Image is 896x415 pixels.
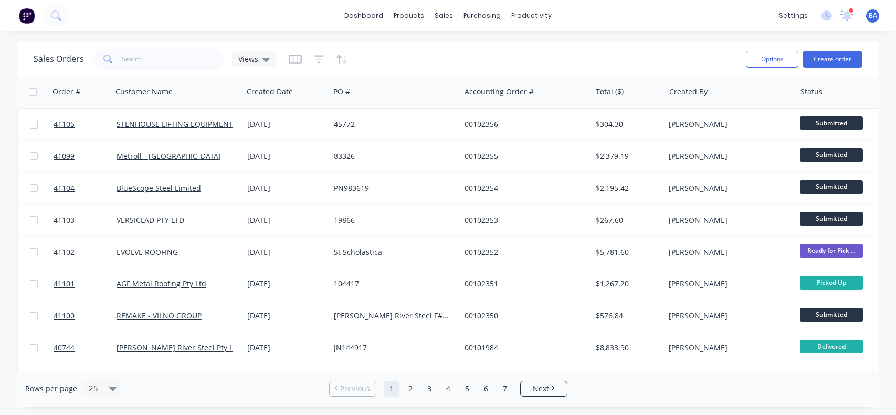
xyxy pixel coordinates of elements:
[465,247,581,258] div: 00102352
[459,381,475,397] a: Page 5
[746,51,798,68] button: Options
[800,276,863,289] span: Picked Up
[800,87,823,97] div: Status
[117,183,201,193] a: BlueScope Steel Limited
[247,279,325,289] div: [DATE]
[340,384,370,394] span: Previous
[388,8,429,24] div: products
[800,212,863,225] span: Submitted
[669,279,785,289] div: [PERSON_NAME]
[339,8,388,24] a: dashboard
[774,8,813,24] div: settings
[465,343,581,353] div: 00101984
[54,141,117,172] a: 41099
[478,381,494,397] a: Page 6
[334,119,450,130] div: 45772
[247,247,325,258] div: [DATE]
[333,87,350,97] div: PO #
[596,151,657,162] div: $2,379.19
[52,87,80,97] div: Order #
[403,381,418,397] a: Page 2
[54,332,117,364] a: 40744
[54,119,75,130] span: 41105
[458,8,506,24] div: purchasing
[247,183,325,194] div: [DATE]
[506,8,557,24] div: productivity
[596,215,657,226] div: $267.60
[117,311,202,321] a: REMAKE - VILNO GROUP
[596,279,657,289] div: $1,267.20
[117,247,178,257] a: EVOLVE ROOFING
[596,119,657,130] div: $304.30
[330,384,376,394] a: Previous page
[117,215,184,225] a: VERSICLAD PTY LTD
[238,54,258,65] span: Views
[800,116,863,130] span: Submitted
[800,148,863,162] span: Submitted
[465,151,581,162] div: 00102355
[117,343,240,353] a: [PERSON_NAME] River Steel Pty Ltd
[54,205,117,236] a: 41103
[325,381,572,397] ul: Pagination
[669,247,785,258] div: [PERSON_NAME]
[54,151,75,162] span: 41099
[122,49,224,70] input: Search...
[596,343,657,353] div: $8,833.90
[247,87,293,97] div: Created Date
[669,343,785,353] div: [PERSON_NAME]
[533,384,549,394] span: Next
[440,381,456,397] a: Page 4
[669,215,785,226] div: [PERSON_NAME]
[247,215,325,226] div: [DATE]
[429,8,458,24] div: sales
[596,311,657,321] div: $576.84
[596,247,657,258] div: $5,781.60
[54,311,75,321] span: 41100
[669,87,708,97] div: Created By
[669,151,785,162] div: [PERSON_NAME]
[334,215,450,226] div: 19866
[384,381,399,397] a: Page 1 is your current page
[25,384,77,394] span: Rows per page
[54,247,75,258] span: 41102
[669,183,785,194] div: [PERSON_NAME]
[465,183,581,194] div: 00102354
[334,311,450,321] div: [PERSON_NAME] River Steel F#40744
[800,308,863,321] span: Submitted
[803,51,862,68] button: Create order
[465,215,581,226] div: 00102353
[421,381,437,397] a: Page 3
[54,364,117,396] a: 41098
[334,247,450,258] div: St Scholastica
[521,384,567,394] a: Next page
[669,311,785,321] div: [PERSON_NAME]
[54,268,117,300] a: 41101
[800,340,863,353] span: Delivered
[334,151,450,162] div: 83326
[34,54,84,64] h1: Sales Orders
[465,279,581,289] div: 00102351
[596,87,624,97] div: Total ($)
[54,183,75,194] span: 41104
[247,119,325,130] div: [DATE]
[54,343,75,353] span: 40744
[465,311,581,321] div: 00102350
[869,11,877,20] span: BA
[247,343,325,353] div: [DATE]
[54,109,117,140] a: 41105
[465,87,534,97] div: Accounting Order #
[54,279,75,289] span: 41101
[334,279,450,289] div: 104417
[54,237,117,268] a: 41102
[117,119,233,129] a: STENHOUSE LIFTING EQUIPMENT
[800,180,863,194] span: Submitted
[54,300,117,332] a: 41100
[247,311,325,321] div: [DATE]
[115,87,173,97] div: Customer Name
[334,183,450,194] div: PN983619
[334,343,450,353] div: JN144917
[669,119,785,130] div: [PERSON_NAME]
[247,151,325,162] div: [DATE]
[54,173,117,204] a: 41104
[465,119,581,130] div: 00102356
